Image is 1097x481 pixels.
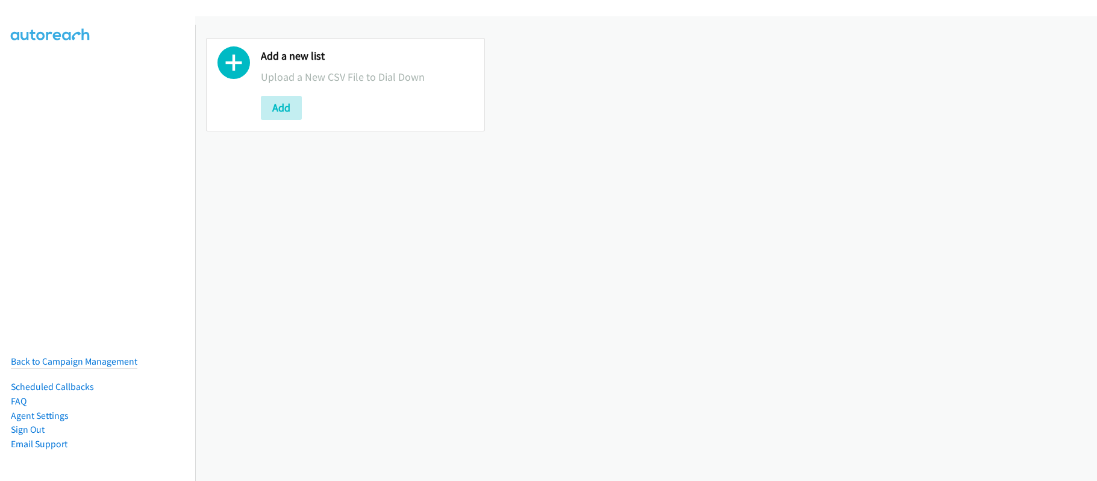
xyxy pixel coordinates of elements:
h2: Add a new list [261,49,473,63]
button: Add [261,96,302,120]
iframe: Resource Center [1063,192,1097,288]
a: Scheduled Callbacks [11,381,94,392]
a: Email Support [11,438,67,450]
a: FAQ [11,395,27,407]
a: Back to Campaign Management [11,356,137,367]
p: Upload a New CSV File to Dial Down [261,69,473,85]
iframe: Checklist [995,429,1088,472]
a: Agent Settings [11,410,69,421]
a: Sign Out [11,424,45,435]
